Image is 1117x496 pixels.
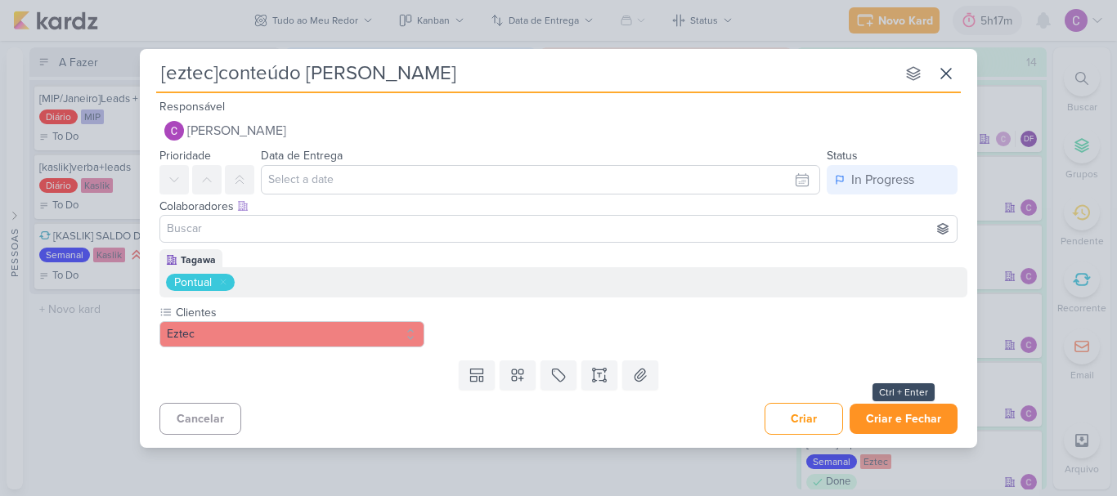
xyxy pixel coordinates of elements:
button: Criar e Fechar [850,404,958,434]
label: Data de Entrega [261,149,343,163]
input: Buscar [164,219,953,239]
label: Prioridade [159,149,211,163]
div: Ctrl + Enter [873,383,935,401]
label: Clientes [174,304,424,321]
button: Cancelar [159,403,241,435]
img: Carlos Lima [164,121,184,141]
button: In Progress [827,165,958,194]
div: Tagawa [181,252,216,267]
input: Select a date [261,165,820,194]
div: In Progress [851,170,914,190]
div: Pontual [174,274,212,291]
label: Status [827,149,858,163]
button: Eztec [159,321,424,347]
label: Responsável [159,100,225,114]
div: Colaboradores [159,198,958,215]
span: [PERSON_NAME] [187,121,286,141]
button: [PERSON_NAME] [159,116,958,145]
input: Kard Sem Título [156,59,895,88]
button: Criar [765,403,843,435]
